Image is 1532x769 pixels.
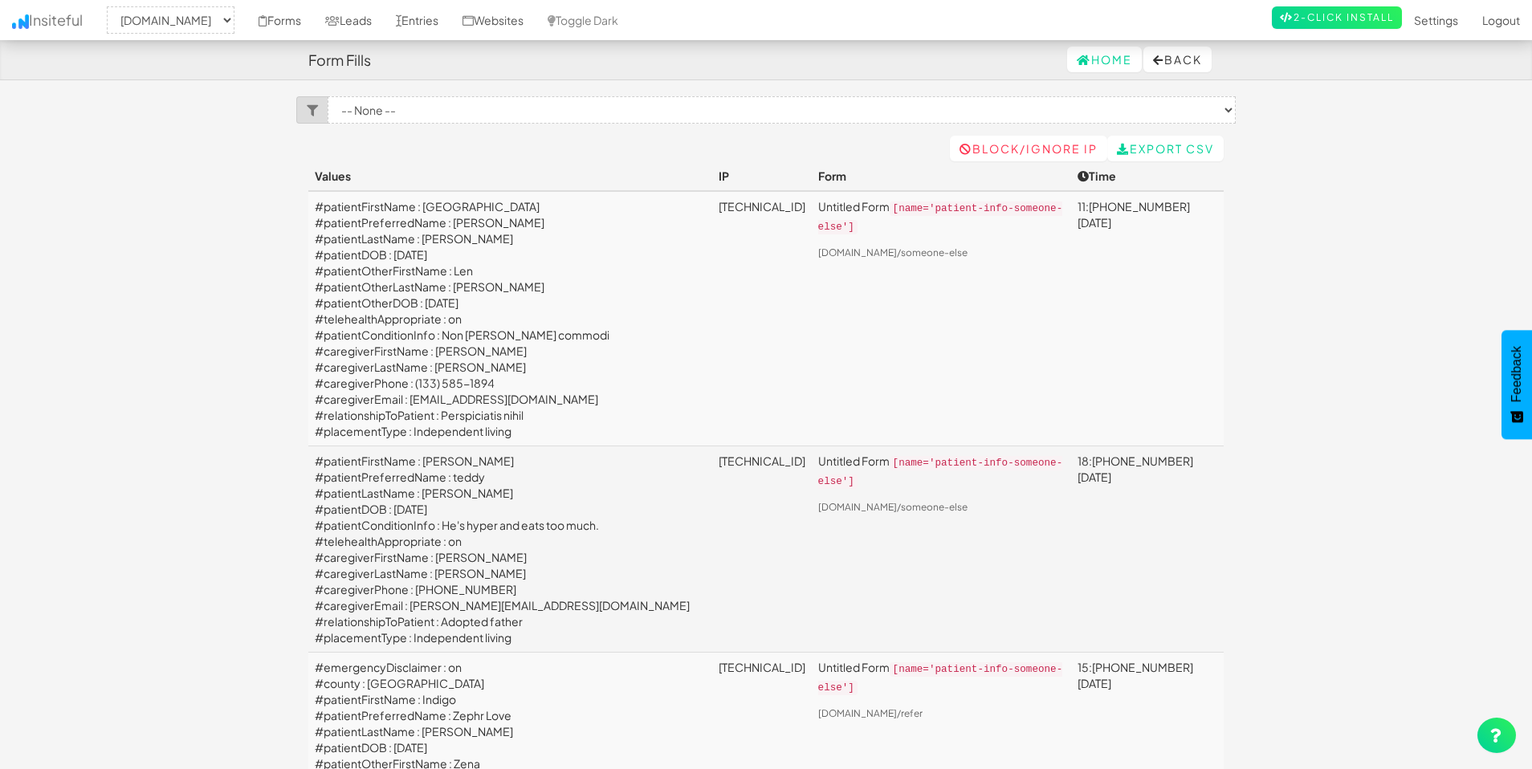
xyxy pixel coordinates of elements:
code: [name='patient-info-someone-else'] [818,662,1063,695]
a: [DOMAIN_NAME]/someone-else [818,501,968,513]
button: Feedback - Show survey [1501,330,1532,439]
a: Export CSV [1107,136,1224,161]
a: [TECHNICAL_ID] [719,454,805,468]
code: [name='patient-info-someone-else'] [818,456,1063,489]
a: [DOMAIN_NAME]/refer [818,707,923,719]
h4: Form Fills [308,52,371,68]
a: [TECHNICAL_ID] [719,199,805,214]
code: [name='patient-info-someone-else'] [818,201,1063,234]
th: Time [1071,161,1224,191]
a: Block/Ignore IP [950,136,1107,161]
td: #patientFirstName : [GEOGRAPHIC_DATA] #patientPreferredName : [PERSON_NAME] #patientLastName : [P... [308,191,712,446]
td: #patientFirstName : [PERSON_NAME] #patientPreferredName : teddy #patientLastName : [PERSON_NAME] ... [308,446,712,653]
a: 2-Click Install [1272,6,1402,29]
td: 11:[PHONE_NUMBER][DATE] [1071,191,1224,446]
a: [TECHNICAL_ID] [719,660,805,674]
th: Form [812,161,1072,191]
button: Back [1143,47,1212,72]
img: icon.png [12,14,29,29]
p: Untitled Form [818,453,1065,490]
td: 18:[PHONE_NUMBER][DATE] [1071,446,1224,653]
a: Home [1067,47,1142,72]
p: Untitled Form [818,659,1065,696]
a: [DOMAIN_NAME]/someone-else [818,246,968,258]
p: Untitled Form [818,198,1065,235]
th: IP [712,161,812,191]
span: Feedback [1510,346,1524,402]
th: Values [308,161,712,191]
